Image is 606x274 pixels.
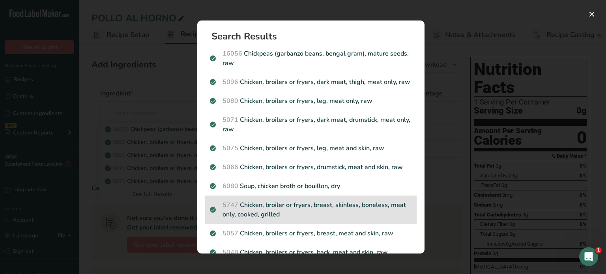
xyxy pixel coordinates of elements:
[579,247,598,266] iframe: Intercom live chat
[223,182,238,190] span: 6080
[223,144,238,153] span: 5075
[210,200,412,219] p: Chicken, broiler or fryers, breast, skinless, boneless, meat only, cooked, grilled
[210,229,412,238] p: Chicken, broilers or fryers, breast, meat and skin, raw
[211,32,417,41] h1: Search Results
[210,96,412,106] p: Chicken, broilers or fryers, leg, meat only, raw
[595,247,602,253] span: 1
[223,78,238,86] span: 5096
[223,49,242,58] span: 16056
[223,163,238,171] span: 5066
[223,229,238,238] span: 5057
[223,248,238,257] span: 5048
[210,115,412,134] p: Chicken, broilers or fryers, dark meat, drumstick, meat only, raw
[210,77,412,87] p: Chicken, broilers or fryers, dark meat, thigh, meat only, raw
[223,97,238,105] span: 5080
[210,144,412,153] p: Chicken, broilers or fryers, leg, meat and skin, raw
[223,116,238,124] span: 5071
[223,201,238,209] span: 5747
[210,248,412,257] p: Chicken, broilers or fryers, back, meat and skin, raw
[210,162,412,172] p: Chicken, broilers or fryers, drumstick, meat and skin, raw
[210,49,412,68] p: Chickpeas (garbanzo beans, bengal gram), mature seeds, raw
[210,181,412,191] p: Soup, chicken broth or bouillon, dry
